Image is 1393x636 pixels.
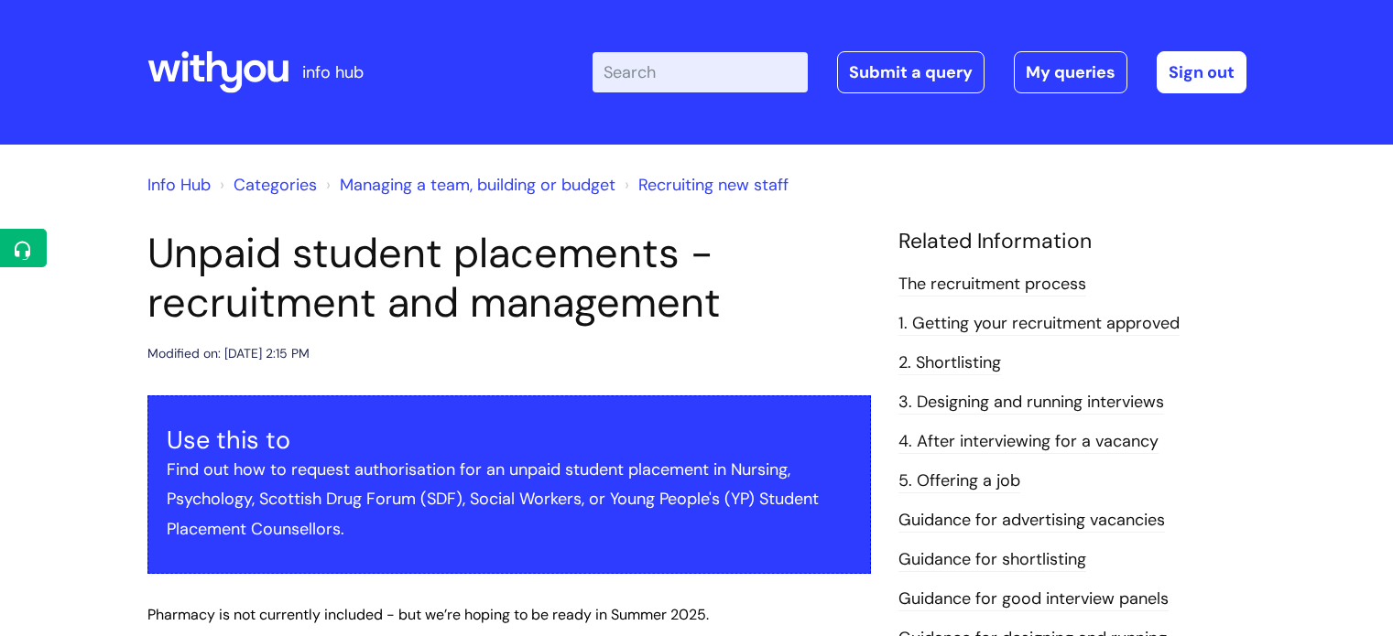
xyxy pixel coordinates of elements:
h4: Related Information [898,229,1246,254]
li: Recruiting new staff [620,170,789,199]
a: The recruitment process [898,273,1086,296]
a: Recruiting new staff [638,174,789,196]
a: My queries [1014,51,1127,93]
h1: Unpaid student placements - recruitment and management [147,229,871,328]
li: Solution home [215,170,317,199]
a: 1. Getting your recruitment approved [898,312,1180,336]
a: Submit a query [837,51,985,93]
a: Categories [234,174,317,196]
div: | - [593,51,1246,93]
a: Guidance for advertising vacancies [898,509,1165,533]
a: 4. After interviewing for a vacancy [898,430,1159,454]
a: Guidance for good interview panels [898,587,1169,611]
a: Guidance for shortlisting [898,548,1086,572]
a: Info Hub [147,174,211,196]
a: Sign out [1157,51,1246,93]
h3: Use this to [167,426,852,455]
li: Managing a team, building or budget [321,170,615,199]
div: Modified on: [DATE] 2:15 PM [147,342,310,365]
p: info hub [302,58,364,87]
a: 3. Designing and running interviews [898,391,1164,415]
span: Pharmacy is not currently included - but we’re hoping to be ready in Summer 2025. [147,605,709,624]
p: Find out how to request authorisation for an unpaid student placement in Nursing, Psychology, Sco... [167,455,852,544]
a: 2. Shortlisting [898,351,1001,375]
input: Search [593,52,808,92]
a: Managing a team, building or budget [340,174,615,196]
a: 5. Offering a job [898,469,1020,493]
